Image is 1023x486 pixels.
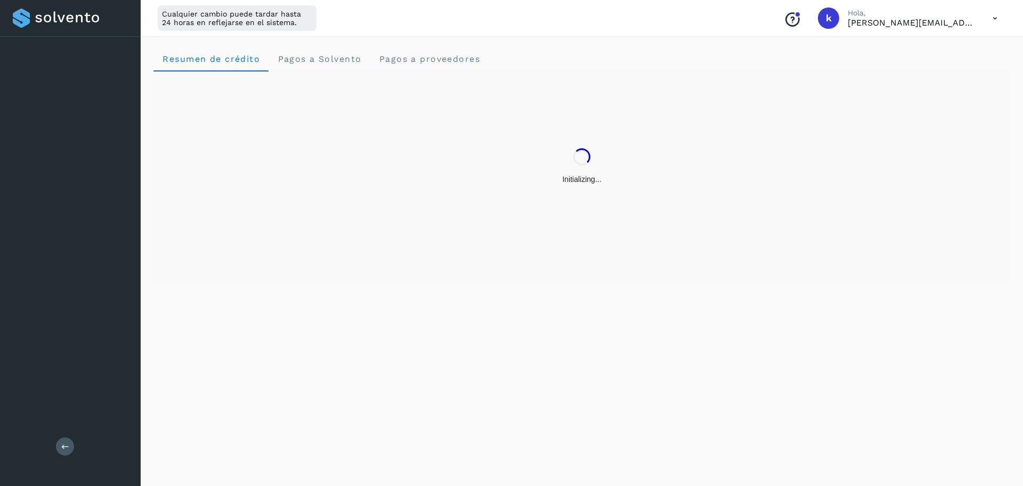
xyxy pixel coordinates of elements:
[277,54,361,64] span: Pagos a Solvento
[162,54,260,64] span: Resumen de crédito
[848,18,976,28] p: karen.saucedo@53cargo.com
[378,54,480,64] span: Pagos a proveedores
[158,5,316,31] div: Cualquier cambio puede tardar hasta 24 horas en reflejarse en el sistema.
[848,9,976,18] p: Hola,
